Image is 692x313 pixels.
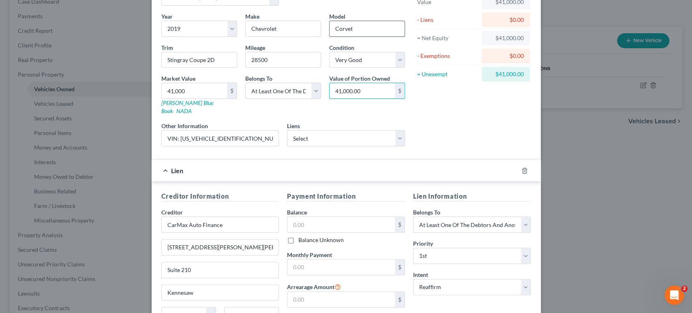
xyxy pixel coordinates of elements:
div: $ [395,217,405,232]
span: Make [245,13,259,20]
div: $41,000.00 [488,70,523,78]
label: Balance Unknown [298,236,344,244]
input: 0.00 [162,83,227,99]
input: ex. Nissan [246,21,321,36]
span: 2 [681,285,688,292]
h5: Creditor Information [161,191,279,202]
label: Year [161,12,173,21]
input: (optional) [162,131,279,146]
div: $0.00 [488,52,523,60]
div: $0.00 [488,16,523,24]
input: 0.00 [287,292,395,307]
label: Balance [287,208,307,217]
span: Lien [171,167,183,174]
h5: Lien Information [413,191,531,202]
div: - Liens [417,16,478,24]
span: Belongs To [413,209,440,216]
input: 0.00 [287,217,395,232]
label: Liens [287,122,300,130]
span: Creditor [161,209,183,216]
input: Enter city... [162,285,279,300]
label: Other Information [161,122,208,130]
label: Intent [413,270,428,279]
iframe: Intercom live chat [664,285,684,305]
input: 0.00 [330,83,395,99]
input: ex. LS, LT, etc [162,52,237,68]
div: = Net Equity [417,34,478,42]
span: Belongs To [245,75,272,82]
label: Monthly Payment [287,251,332,259]
label: Market Value [161,74,195,83]
label: Mileage [245,43,265,52]
div: - Exemptions [417,52,478,60]
label: Condition [329,43,354,52]
div: $ [395,83,405,99]
label: Trim [161,43,173,52]
a: [PERSON_NAME] Blue Book [161,99,213,114]
div: $ [227,83,237,99]
label: Model [329,12,345,21]
input: Enter address... [162,240,279,255]
input: -- [246,52,321,68]
div: = Unexempt [417,70,478,78]
label: Arrearage Amount [287,282,341,292]
h5: Payment Information [287,191,405,202]
input: Search creditor by name... [161,217,279,233]
span: Priority [413,240,433,247]
label: Value of Portion Owned [329,74,390,83]
a: NADA [176,107,192,114]
input: Apt, Suite, etc... [162,262,279,278]
div: $ [395,259,405,275]
div: $ [395,292,405,307]
div: $41,000.00 [488,34,523,42]
input: 0.00 [287,259,395,275]
input: ex. Altima [330,21,405,36]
